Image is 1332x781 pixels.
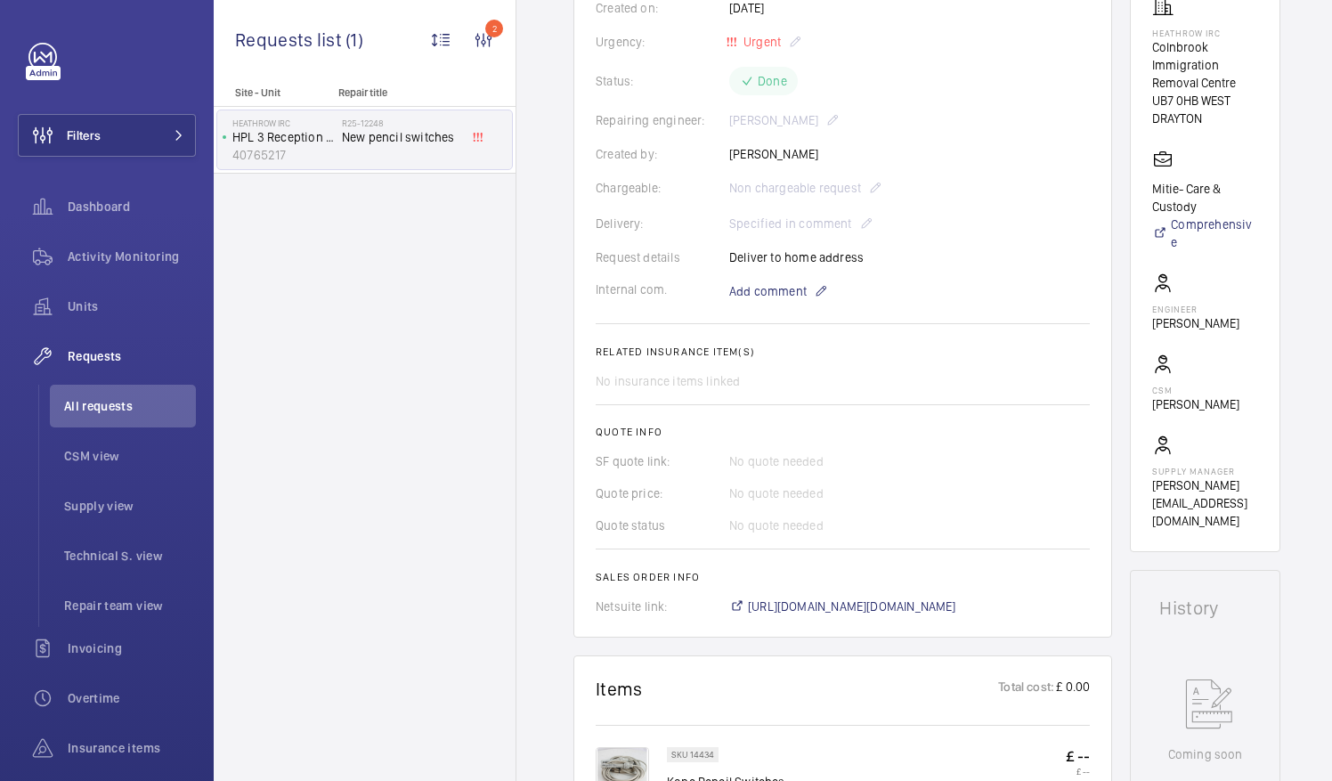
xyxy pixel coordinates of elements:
a: Comprehensive [1152,216,1258,251]
p: UB7 0HB WEST DRAYTON [1152,92,1258,127]
h1: Items [596,678,643,700]
span: Requests [68,347,196,365]
p: Colnbrook Immigration Removal Centre [1152,38,1258,92]
span: Supply view [64,497,196,515]
span: [URL][DOMAIN_NAME][DOMAIN_NAME] [748,598,956,615]
p: Repair title [338,86,456,99]
span: Activity Monitoring [68,248,196,265]
span: New pencil switches [342,128,459,146]
span: Dashboard [68,198,196,216]
p: £ -- [1066,766,1090,777]
p: [PERSON_NAME] [1152,314,1239,332]
h2: R25-12248 [342,118,459,128]
h2: Related insurance item(s) [596,346,1090,358]
span: Overtime [68,689,196,707]
p: SKU 14434 [671,752,714,758]
p: [PERSON_NAME] [1152,395,1239,413]
span: Add comment [729,282,807,300]
h2: Sales order info [596,571,1090,583]
button: Filters [18,114,196,157]
span: All requests [64,397,196,415]
span: Insurance items [68,739,196,757]
p: [PERSON_NAME][EMAIL_ADDRESS][DOMAIN_NAME] [1152,476,1258,530]
p: CSM [1152,385,1239,395]
a: [URL][DOMAIN_NAME][DOMAIN_NAME] [729,598,956,615]
h1: History [1159,599,1251,617]
p: Total cost: [998,678,1054,700]
span: Invoicing [68,639,196,657]
p: Heathrow IRC [232,118,335,128]
p: Site - Unit [214,86,331,99]
p: Supply manager [1152,466,1258,476]
span: Technical S. view [64,547,196,565]
p: Coming soon [1168,745,1243,763]
p: Heathrow IRC [1152,28,1258,38]
span: CSM view [64,447,196,465]
span: Repair team view [64,597,196,614]
p: Mitie- Care & Custody [1152,180,1258,216]
p: £ 0.00 [1054,678,1090,700]
span: Filters [67,126,101,144]
p: HPL 3 Reception Stairs 6 South (3FLR) [232,128,335,146]
p: Engineer [1152,304,1239,314]
p: £ -- [1066,747,1090,766]
span: Requests list [235,28,345,51]
p: 40765217 [232,146,335,164]
h2: Quote info [596,426,1090,438]
span: Units [68,297,196,315]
